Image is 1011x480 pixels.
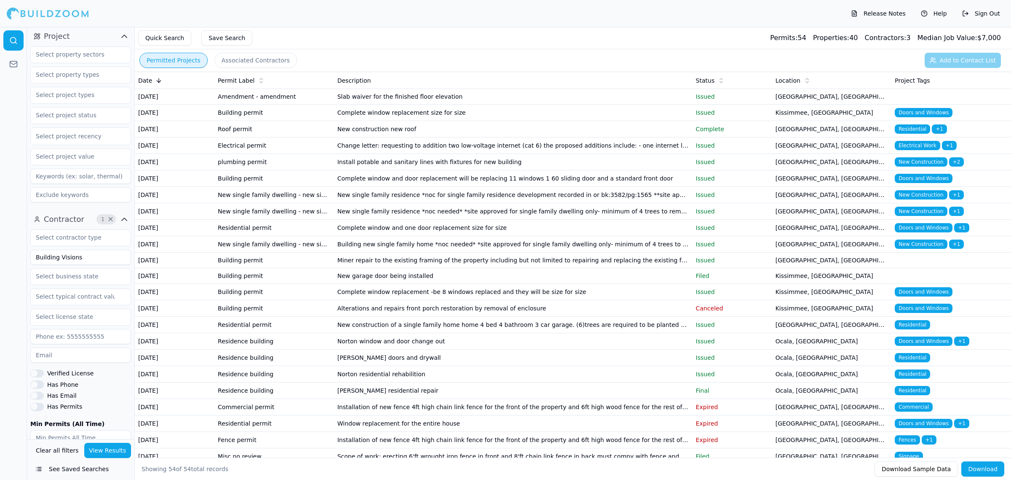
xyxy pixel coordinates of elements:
td: [GEOGRAPHIC_DATA], [GEOGRAPHIC_DATA] [772,138,892,154]
td: Building permit [214,300,334,317]
p: Expired [696,403,769,411]
span: Doors and Windows [895,223,952,232]
span: Project [44,30,70,42]
td: Building new single family home *noc needed* *site approved for single family dwelling only- mini... [334,236,693,253]
td: Residential permit [214,317,334,333]
td: Electrical permit [214,138,334,154]
td: [DATE] [135,415,214,432]
td: Alterations and repairs front porch restoration by removal of enclosure [334,300,693,317]
span: 54 [168,466,176,472]
button: Download [961,461,1004,477]
td: Residence building [214,366,334,383]
span: Doors and Windows [895,419,952,428]
td: [DATE] [135,121,214,138]
button: Help [917,7,951,20]
td: [DATE] [135,154,214,170]
td: [GEOGRAPHIC_DATA], [GEOGRAPHIC_DATA] [772,170,892,187]
button: Download Sample Data [875,461,958,477]
button: Permitted Projects [139,53,208,68]
div: $ 7,000 [917,33,1001,43]
input: Email [30,348,131,363]
p: Filed [696,452,769,461]
button: View Results [84,443,131,458]
td: Complete window replacement size for size [334,105,693,121]
td: Ocala, [GEOGRAPHIC_DATA] [772,366,892,383]
td: Fence permit [214,432,334,448]
span: Contractor [44,213,84,225]
span: Residential [895,124,930,134]
span: 1 [99,215,107,224]
td: Complete window replacement -be 8 windows replaced and they will be size for size [334,284,693,300]
td: [DATE] [135,187,214,203]
td: [DATE] [135,317,214,333]
td: [DATE] [135,300,214,317]
td: Residence building [214,383,334,399]
span: Status [696,76,715,85]
p: Expired [696,436,769,444]
td: Slab waiver for the finished floor elevation [334,89,693,105]
td: Commercial permit [214,399,334,415]
button: Contractor1Clear Contractor filters [30,213,131,226]
p: Expired [696,419,769,428]
td: [DATE] [135,203,214,220]
p: Issued [696,256,769,264]
td: [PERSON_NAME] residential repair [334,383,693,399]
button: Quick Search [138,30,191,46]
span: Residential [895,320,930,329]
div: 54 [770,33,806,43]
td: [DATE] [135,284,214,300]
input: Select typical contract value [31,289,120,304]
td: Building permit [214,284,334,300]
p: Issued [696,207,769,216]
span: New Construction [895,207,947,216]
span: + 2 [949,157,964,167]
input: Keywords (ex: solar, thermal) [30,169,131,184]
td: [GEOGRAPHIC_DATA], [GEOGRAPHIC_DATA] [772,415,892,432]
td: [GEOGRAPHIC_DATA], [GEOGRAPHIC_DATA] [772,399,892,415]
span: + 1 [922,435,937,445]
span: Doors and Windows [895,304,952,313]
p: Issued [696,191,769,199]
input: Select property types [31,67,120,82]
td: [GEOGRAPHIC_DATA], [GEOGRAPHIC_DATA] [772,187,892,203]
td: Ocala, [GEOGRAPHIC_DATA] [772,383,892,399]
span: Location [776,76,800,85]
td: Residential permit [214,220,334,236]
td: Change letter: requesting to addition two low-voltage internet (cat 6) the proposed additions inc... [334,138,693,154]
p: Issued [696,288,769,296]
td: Miner repair to the existing framing of the property including but not limited to repairing and r... [334,253,693,268]
td: [GEOGRAPHIC_DATA], [GEOGRAPHIC_DATA] [772,253,892,268]
p: Issued [696,370,769,378]
label: Has Permits [47,404,82,410]
td: [GEOGRAPHIC_DATA], [GEOGRAPHIC_DATA] [772,236,892,253]
td: [PERSON_NAME] doors and drywall [334,350,693,366]
label: Verified License [47,370,94,376]
p: Issued [696,353,769,362]
span: + 1 [932,124,947,134]
button: Save Search [201,30,252,46]
input: Min Permits All Time [30,430,131,445]
span: Signage [895,452,923,461]
p: Issued [696,174,769,183]
td: Complete window and one door replacement size for size [334,220,693,236]
span: Residential [895,386,930,395]
span: Commercial [895,402,933,412]
p: Final [696,386,769,395]
td: [GEOGRAPHIC_DATA], [GEOGRAPHIC_DATA] [772,154,892,170]
td: New single family dwelling - new single family dwelling [214,203,334,220]
p: Issued [696,141,769,150]
input: Select property sectors [31,47,120,62]
td: Building permit [214,253,334,268]
span: Permit Label [218,76,254,85]
td: [DATE] [135,333,214,350]
td: Installation of new fence 4ft high chain link fence for the front of the property and 6ft high wo... [334,432,693,448]
span: Properties: [813,34,849,42]
td: [DATE] [135,432,214,448]
td: [DATE] [135,170,214,187]
td: [DATE] [135,448,214,465]
td: [DATE] [135,220,214,236]
input: Business name [30,250,131,265]
td: Scope of work: erecting 6'ft wrought iron fence in front and 8'ft chain link fence in back must c... [334,448,693,465]
td: Building permit [214,170,334,187]
td: New single family residence *noc needed* *site approved for single family dwelling only- minimum ... [334,203,693,220]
